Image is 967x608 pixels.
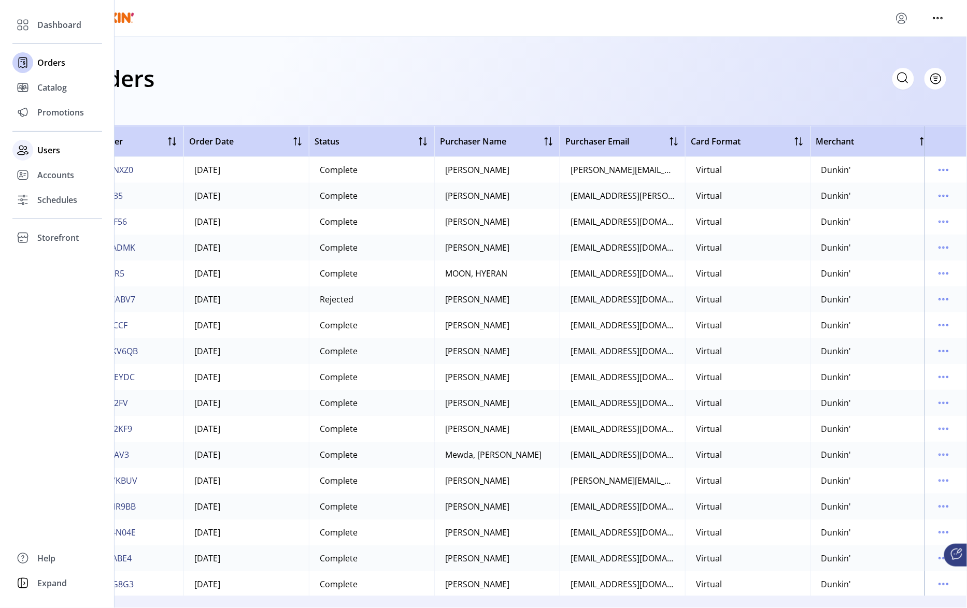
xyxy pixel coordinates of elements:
[821,190,851,202] div: Dunkin'
[571,293,675,306] div: [EMAIL_ADDRESS][DOMAIN_NAME]
[320,397,358,409] div: Complete
[893,10,910,26] button: menu
[183,416,309,442] td: [DATE]
[320,423,358,435] div: Complete
[696,371,722,383] div: Virtual
[440,135,506,148] span: Purchaser Name
[183,209,309,235] td: [DATE]
[696,423,722,435] div: Virtual
[821,371,851,383] div: Dunkin'
[935,317,952,334] button: menu
[445,552,509,564] div: [PERSON_NAME]
[821,526,851,539] div: Dunkin'
[821,293,851,306] div: Dunkin'
[445,371,509,383] div: [PERSON_NAME]
[320,345,358,357] div: Complete
[696,164,722,176] div: Virtual
[821,552,851,564] div: Dunkin'
[930,10,946,26] button: menu
[571,267,675,280] div: [EMAIL_ADDRESS][DOMAIN_NAME]
[445,474,509,487] div: [PERSON_NAME]
[183,571,309,597] td: [DATE]
[691,135,741,148] span: Card Format
[696,500,722,513] div: Virtual
[183,338,309,364] td: [DATE]
[37,194,77,206] span: Schedules
[445,241,509,254] div: [PERSON_NAME]
[320,215,358,228] div: Complete
[183,390,309,416] td: [DATE]
[696,397,722,409] div: Virtual
[445,293,509,306] div: [PERSON_NAME]
[571,164,675,176] div: [PERSON_NAME][EMAIL_ADDRESS][PERSON_NAME][DOMAIN_NAME]
[935,213,952,230] button: menu
[320,293,353,306] div: Rejected
[571,190,675,202] div: [EMAIL_ADDRESS][PERSON_NAME][DOMAIN_NAME]
[821,241,851,254] div: Dunkin'
[935,369,952,385] button: menu
[696,319,722,331] div: Virtual
[445,190,509,202] div: [PERSON_NAME]
[565,135,629,148] span: Purchaser Email
[935,395,952,411] button: menu
[935,446,952,463] button: menu
[320,552,358,564] div: Complete
[320,164,358,176] div: Complete
[571,526,675,539] div: [EMAIL_ADDRESS][DOMAIN_NAME]
[935,421,952,437] button: menu
[935,343,952,359] button: menu
[821,448,851,461] div: Dunkin'
[37,56,65,69] span: Orders
[821,164,851,176] div: Dunkin'
[445,164,509,176] div: [PERSON_NAME]
[183,468,309,494] td: [DATE]
[696,190,722,202] div: Virtual
[183,260,309,286] td: [DATE]
[183,183,309,209] td: [DATE]
[935,239,952,256] button: menu
[696,267,722,280] div: Virtual
[37,169,74,181] span: Accounts
[696,552,722,564] div: Virtual
[696,448,722,461] div: Virtual
[320,578,358,590] div: Complete
[696,474,722,487] div: Virtual
[571,448,675,461] div: [EMAIL_ADDRESS][DOMAIN_NAME]
[821,423,851,435] div: Dunkin'
[935,576,952,592] button: menu
[571,500,675,513] div: [EMAIL_ADDRESS][DOMAIN_NAME]
[320,190,358,202] div: Complete
[183,545,309,571] td: [DATE]
[183,442,309,468] td: [DATE]
[445,267,507,280] div: MOON, HYERAN
[696,215,722,228] div: Virtual
[320,448,358,461] div: Complete
[183,235,309,260] td: [DATE]
[320,526,358,539] div: Complete
[183,364,309,390] td: [DATE]
[696,293,722,306] div: Virtual
[935,187,952,204] button: menu
[935,472,952,489] button: menu
[37,552,55,564] span: Help
[571,397,675,409] div: [EMAIL_ADDRESS][DOMAIN_NAME]
[445,397,509,409] div: [PERSON_NAME]
[183,519,309,545] td: [DATE]
[935,550,952,567] button: menu
[445,423,509,435] div: [PERSON_NAME]
[183,157,309,183] td: [DATE]
[925,68,946,90] button: Filter Button
[696,241,722,254] div: Virtual
[320,474,358,487] div: Complete
[445,578,509,590] div: [PERSON_NAME]
[571,552,675,564] div: [EMAIL_ADDRESS][DOMAIN_NAME]
[696,526,722,539] div: Virtual
[821,215,851,228] div: Dunkin'
[935,162,952,178] button: menu
[183,312,309,338] td: [DATE]
[816,135,855,148] span: Merchant
[571,345,675,357] div: [EMAIL_ADDRESS][DOMAIN_NAME]
[320,267,358,280] div: Complete
[696,578,722,590] div: Virtual
[821,500,851,513] div: Dunkin'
